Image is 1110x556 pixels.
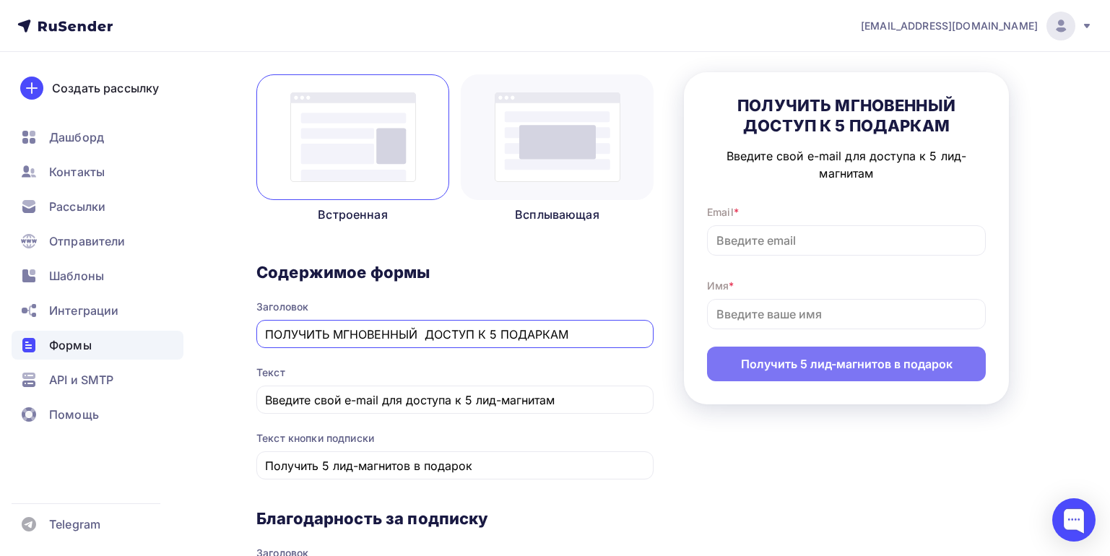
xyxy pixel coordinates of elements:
[707,147,986,182] div: Введите свой e-mail для доступа к 5 лид-магнитам
[861,19,1038,33] span: [EMAIL_ADDRESS][DOMAIN_NAME]
[256,508,654,529] h3: Благодарность за подписку
[12,261,183,290] a: Шаблоны
[12,331,183,360] a: Формы
[256,431,654,446] div: Текст кнопки подписки
[49,163,105,181] span: Контакты
[256,365,654,380] div: Текст
[707,205,986,220] div: Email
[49,198,105,215] span: Рассылки
[707,279,986,293] div: Имя
[12,227,183,256] a: Отправители
[707,347,986,381] button: Получить 5 лид-магнитов в подарок
[707,225,986,256] input: Введите email
[707,95,986,136] h3: ПОЛУЧИТЬ МГНОВЕННЫЙ ДОСТУП К 5 ПОДАРКАМ
[49,233,126,250] span: Отправители
[12,157,183,186] a: Контакты
[49,267,104,284] span: Шаблоны
[49,336,92,354] span: Формы
[49,129,104,146] span: Дашборд
[52,79,159,97] div: Создать рассылку
[49,371,113,388] span: API и SMTP
[256,300,654,314] div: Заголовок
[12,192,183,221] a: Рассылки
[861,12,1093,40] a: [EMAIL_ADDRESS][DOMAIN_NAME]
[256,206,449,223] p: Встроенная
[12,123,183,152] a: Дашборд
[49,516,100,533] span: Telegram
[461,206,654,223] p: Всплывающая
[256,262,654,282] h3: Содержимое формы
[49,302,118,319] span: Интеграции
[49,406,99,423] span: Помощь
[707,299,986,329] input: Введите ваше имя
